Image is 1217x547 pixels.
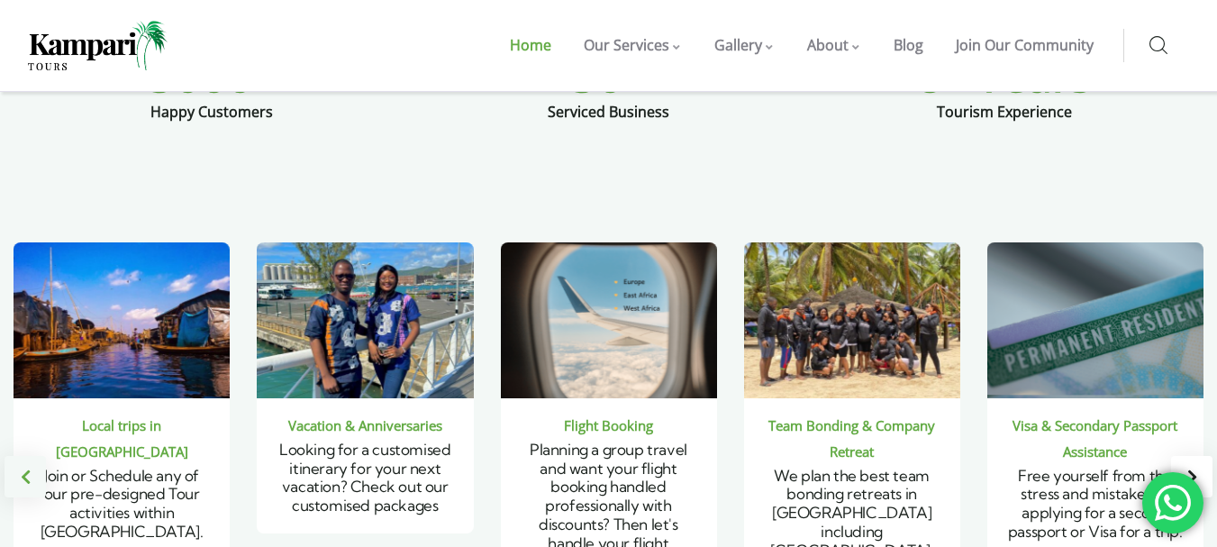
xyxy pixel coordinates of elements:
div: 'Chat [1142,472,1203,533]
div: Next slide [1171,456,1212,497]
div: Happy Customers [150,87,273,122]
div: Vacation & Anniversaries [275,413,455,439]
span: Gallery [714,35,762,55]
img: Looking for a customised itinerary for your next vacation? Check out our customised packages [257,242,473,398]
img: Planning a group travel and want your flight booking handled professionally with discounts? Then ... [500,242,716,398]
div: Previous slide [5,456,46,497]
img: Free yourself from the stress and mistakes of applying for a second passport or Visa for a trip. [987,242,1203,398]
img: Join or Schedule any of our pre-designed Tour activities within Nigeria. [14,242,230,398]
span: Free yourself from the stress and mistakes of applying for a second passport or Visa for a trip. [1008,466,1183,541]
span: Blog [894,35,923,55]
span: Join Our Community [956,35,1094,55]
img: Home [28,21,168,70]
span: Looking for a customised itinerary for your next vacation? Check out our customised packages [279,440,450,515]
span: Home [510,35,551,55]
span: About [807,35,849,55]
span: Our Services [584,35,669,55]
span: Join or Schedule any of our pre-designed Tour activities within [GEOGRAPHIC_DATA]. [41,466,204,541]
div: Local trips in [GEOGRAPHIC_DATA] [32,413,212,465]
div: Team Bonding & Company Retreat [761,413,941,465]
div: Flight Booking [518,413,698,439]
div: Visa & Secondary Passport Assistance [1005,413,1185,465]
div: Serviced Business [548,87,669,122]
div: Tourism Experience [937,87,1072,122]
img: We plan the best team bonding retreats in Nigeria including Lagos, Ibadan, Enugu, Portharcourt, A... [743,242,959,398]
